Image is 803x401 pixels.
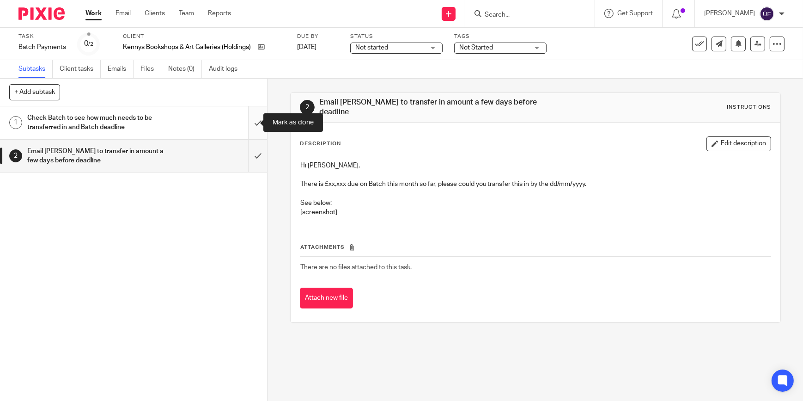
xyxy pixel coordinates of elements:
p: There is £xx,xxx due on Batch this month so far, please could you transfer this in by the dd/mm/y... [300,179,771,189]
a: Reports [208,9,231,18]
a: Audit logs [209,60,244,78]
p: Description [300,140,341,148]
a: Client tasks [60,60,101,78]
span: Not Started [459,44,493,51]
h1: Email [PERSON_NAME] to transfer in amount a few days before deadline [27,144,169,168]
h1: Email [PERSON_NAME] to transfer in amount a few days before deadline [319,98,555,117]
div: Batch Payments [18,43,66,52]
h1: Check Batch to see how much needs to be transferred in and Batch deadline [27,111,169,135]
button: Attach new file [300,288,353,308]
p: Hi [PERSON_NAME], [300,161,771,170]
label: Client [123,33,286,40]
a: Email [116,9,131,18]
span: Attachments [300,245,345,250]
img: svg%3E [760,6,774,21]
span: [DATE] [297,44,316,50]
a: Files [140,60,161,78]
div: 0 [84,38,93,49]
label: Tags [454,33,547,40]
a: Subtasks [18,60,53,78]
span: There are no files attached to this task. [300,264,412,271]
a: Work [85,9,102,18]
p: [PERSON_NAME] [704,9,755,18]
p: Kennys Bookshops & Art Galleries (Holdings) Limited [123,43,253,52]
button: + Add subtask [9,84,60,100]
label: Status [350,33,443,40]
span: Get Support [617,10,653,17]
button: Edit description [706,136,771,151]
p: See below: [300,198,771,208]
div: 1 [9,116,22,129]
label: Due by [297,33,339,40]
p: [screenshot] [300,208,771,217]
div: Instructions [727,104,771,111]
input: Search [484,11,567,19]
label: Task [18,33,66,40]
small: /2 [88,42,93,47]
div: 2 [300,100,315,115]
img: Pixie [18,7,65,20]
a: Clients [145,9,165,18]
span: Not started [355,44,388,51]
div: 2 [9,149,22,162]
a: Emails [108,60,134,78]
a: Notes (0) [168,60,202,78]
a: Team [179,9,194,18]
